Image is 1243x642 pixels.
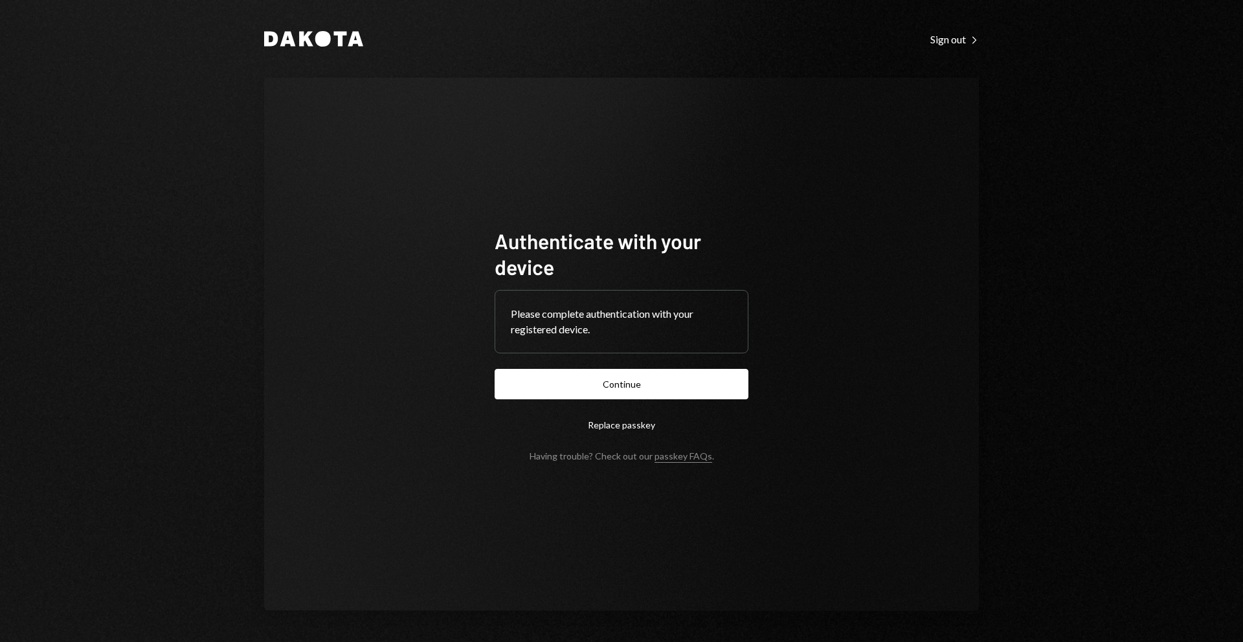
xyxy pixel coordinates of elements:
[930,32,979,46] a: Sign out
[930,33,979,46] div: Sign out
[655,450,712,463] a: passkey FAQs
[495,410,748,440] button: Replace passkey
[495,228,748,280] h1: Authenticate with your device
[495,369,748,399] button: Continue
[530,450,714,461] div: Having trouble? Check out our .
[511,306,732,337] div: Please complete authentication with your registered device.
